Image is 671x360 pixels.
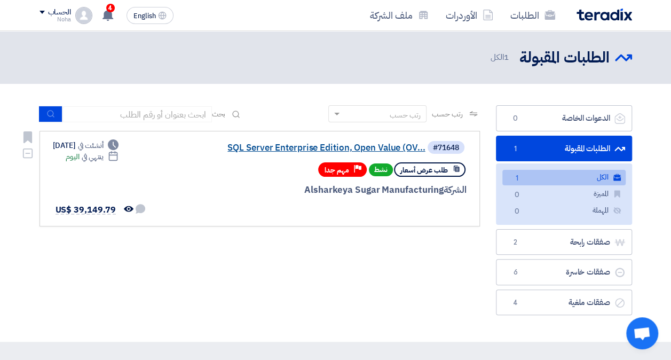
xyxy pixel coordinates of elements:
[502,186,626,202] a: المميزة
[361,3,437,28] a: ملف الشركة
[496,289,632,316] a: صفقات ملغية4
[509,113,522,124] span: 0
[325,165,349,175] span: مهم جدا
[432,108,462,120] span: رتب حسب
[48,8,71,17] div: الحساب
[75,7,92,24] img: profile_test.png
[62,106,212,122] input: ابحث بعنوان أو رقم الطلب
[509,267,522,278] span: 6
[400,165,448,175] span: طلب عرض أسعار
[369,163,393,176] span: نشط
[133,12,156,20] span: English
[511,190,524,201] span: 0
[53,140,119,151] div: [DATE]
[509,237,522,248] span: 2
[496,105,632,131] a: الدعوات الخاصة0
[502,3,564,28] a: الطلبات
[491,51,511,64] span: الكل
[40,17,71,22] div: Noha
[509,144,522,154] span: 1
[519,48,610,68] h2: الطلبات المقبولة
[212,143,425,153] a: SQL Server Enterprise Edition, Open Value (OV...
[78,140,104,151] span: أنشئت في
[511,173,524,184] span: 1
[502,170,626,185] a: الكل
[437,3,502,28] a: الأوردرات
[444,183,467,197] span: الشركة
[502,203,626,218] a: المهملة
[626,317,658,349] div: Open chat
[82,151,104,162] span: ينتهي في
[56,204,116,216] span: US$ 39,149.79
[433,144,459,152] div: #71648
[509,298,522,308] span: 4
[210,183,467,197] div: Alsharkeya Sugar Manufacturing
[66,151,119,162] div: اليوم
[496,136,632,162] a: الطلبات المقبولة1
[504,51,509,63] span: 1
[390,109,421,121] div: رتب حسب
[127,7,173,24] button: English
[577,9,632,21] img: Teradix logo
[511,206,524,217] span: 0
[496,229,632,255] a: صفقات رابحة2
[106,4,115,12] span: 4
[212,108,226,120] span: بحث
[496,259,632,285] a: صفقات خاسرة6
